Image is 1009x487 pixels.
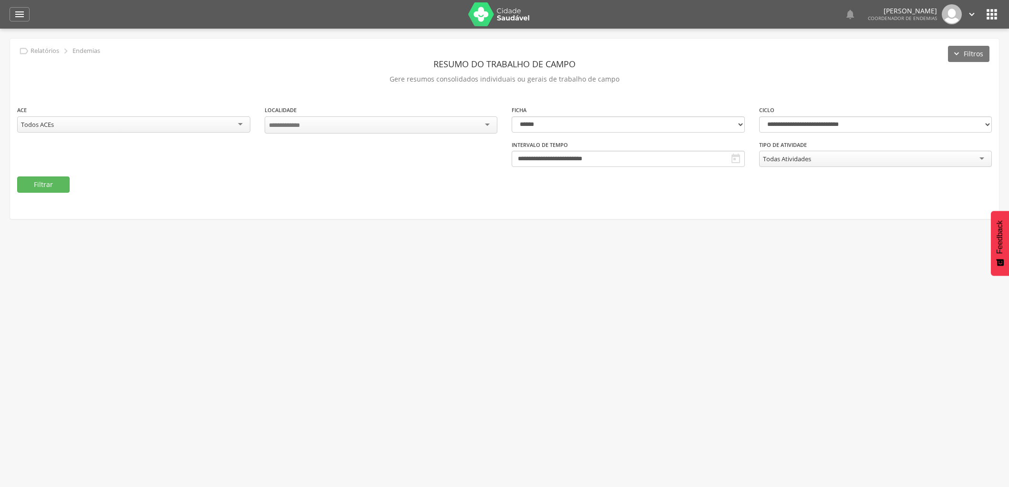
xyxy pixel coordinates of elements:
[61,46,71,56] i: 
[991,211,1009,276] button: Feedback - Mostrar pesquisa
[948,46,989,62] button: Filtros
[512,106,526,114] label: Ficha
[31,47,59,55] p: Relatórios
[759,141,807,149] label: Tipo de Atividade
[996,220,1004,254] span: Feedback
[512,141,568,149] label: Intervalo de Tempo
[984,7,999,22] i: 
[19,46,29,56] i: 
[265,106,297,114] label: Localidade
[17,73,992,86] p: Gere resumos consolidados individuais ou gerais de trabalho de campo
[17,176,70,193] button: Filtrar
[21,120,54,129] div: Todos ACEs
[17,55,992,73] header: Resumo do Trabalho de Campo
[844,4,856,24] a: 
[967,4,977,24] a: 
[17,106,27,114] label: ACE
[730,153,741,165] i: 
[72,47,100,55] p: Endemias
[967,9,977,20] i: 
[844,9,856,20] i: 
[10,7,30,21] a: 
[868,8,937,14] p: [PERSON_NAME]
[763,155,811,163] div: Todas Atividades
[759,106,774,114] label: Ciclo
[868,15,937,21] span: Coordenador de Endemias
[14,9,25,20] i: 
